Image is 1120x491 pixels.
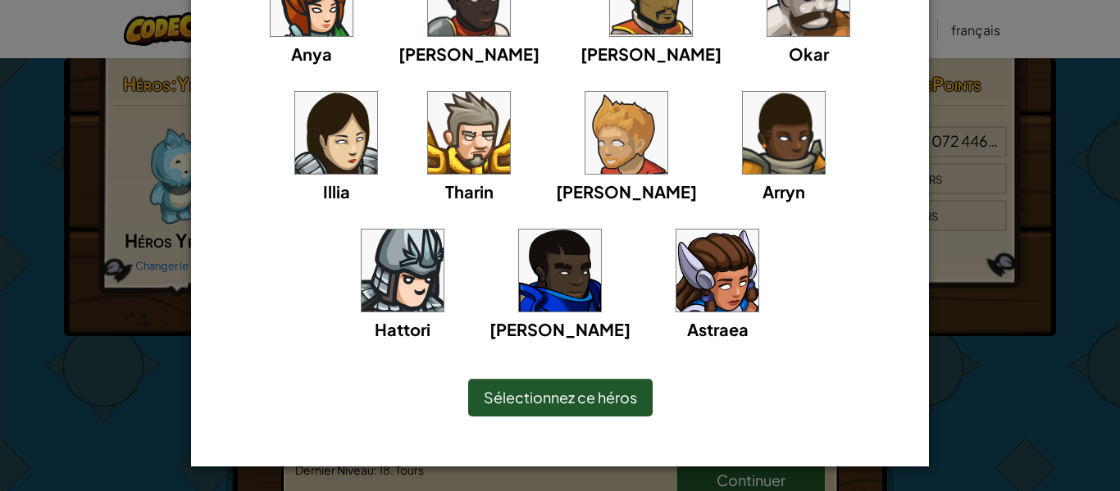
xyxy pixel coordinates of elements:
[519,230,601,311] img: portrait.png
[484,388,637,407] span: Sélectionnez ce héros
[445,181,494,202] span: Tharin
[489,319,631,339] span: [PERSON_NAME]
[687,319,749,339] span: Astraea
[676,230,758,311] img: portrait.png
[789,43,829,64] span: Okar
[556,181,697,202] span: [PERSON_NAME]
[743,92,825,174] img: portrait.png
[763,181,805,202] span: Arryn
[428,92,510,174] img: portrait.png
[291,43,332,64] span: Anya
[585,92,667,174] img: portrait.png
[580,43,722,64] span: [PERSON_NAME]
[295,92,377,174] img: portrait.png
[362,230,444,311] img: portrait.png
[375,319,430,339] span: Hattori
[398,43,540,64] span: [PERSON_NAME]
[323,181,350,202] span: Illia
